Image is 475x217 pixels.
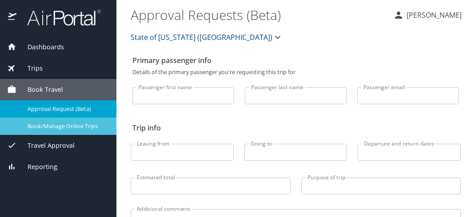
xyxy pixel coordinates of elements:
[127,28,287,46] button: State of [US_STATE] ([GEOGRAPHIC_DATA])
[132,69,459,75] p: Details of the primary passenger you're requesting this trip for
[28,122,106,130] span: Book/Manage Online Trips
[16,63,43,73] span: Trips
[16,141,75,150] span: Travel Approval
[132,121,459,135] h2: Trip info
[16,85,63,95] span: Book Travel
[28,105,106,113] span: Approval Request (Beta)
[131,31,272,43] span: State of [US_STATE] ([GEOGRAPHIC_DATA])
[16,162,57,172] span: Reporting
[16,42,64,52] span: Dashboards
[17,9,101,26] img: airportal-logo.png
[8,9,17,26] img: icon-airportal.png
[404,10,462,20] p: [PERSON_NAME]
[131,1,386,28] h1: Approval Requests (Beta)
[132,53,459,67] h2: Primary passenger info
[390,7,465,23] button: [PERSON_NAME]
